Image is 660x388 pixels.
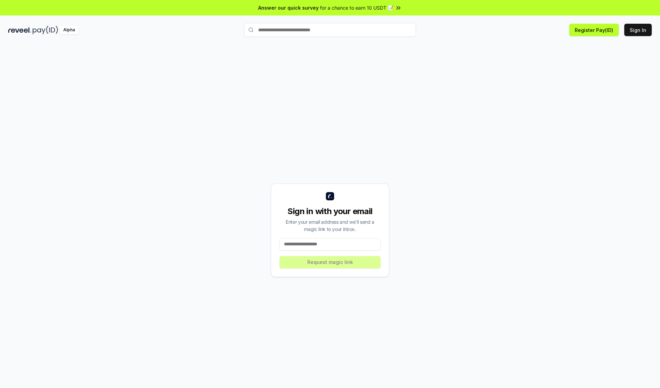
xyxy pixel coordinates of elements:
img: pay_id [33,26,58,34]
img: reveel_dark [8,26,31,34]
button: Register Pay(ID) [569,24,619,36]
span: Answer our quick survey [258,4,319,11]
div: Alpha [59,26,79,34]
div: Sign in with your email [279,206,381,217]
span: for a chance to earn 10 USDT 📝 [320,4,394,11]
div: Enter your email address and we’ll send a magic link to your inbox. [279,218,381,233]
img: logo_small [326,192,334,200]
button: Sign In [624,24,652,36]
